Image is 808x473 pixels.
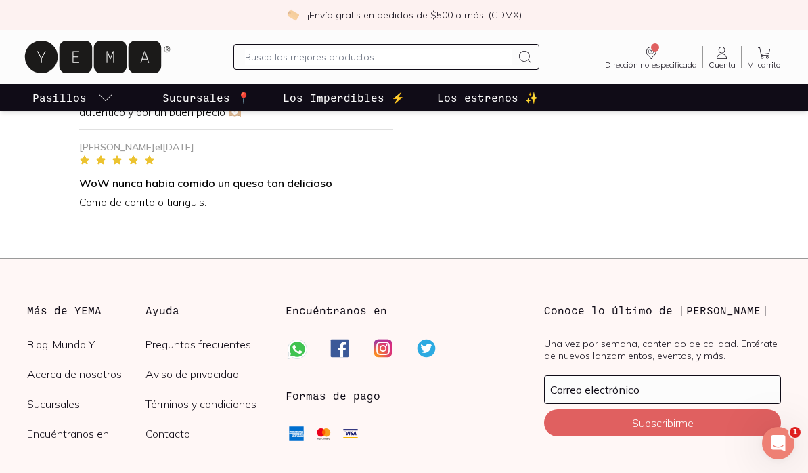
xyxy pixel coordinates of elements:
[434,84,541,111] a: Los estrenos ✨
[703,45,741,69] a: Cuenta
[27,337,145,351] a: Blog: Mundo Y
[600,45,702,69] a: Dirección no especificada
[245,49,512,65] input: Busca los mejores productos
[145,302,264,318] h3: Ayuda
[30,84,116,111] a: pasillo-todos-link
[145,367,264,381] a: Aviso de privacidad
[742,45,786,69] a: Mi carrito
[27,367,145,381] a: Acerca de nosotros
[605,61,697,69] span: Dirección no especificada
[307,8,522,22] p: ¡Envío gratis en pedidos de $500 o más! (CDMX)
[286,388,380,404] h3: Formas de pago
[280,84,407,111] a: Los Imperdibles ⚡️
[747,61,781,69] span: Mi carrito
[27,427,145,440] a: Encuéntranos en
[545,376,780,403] input: mimail@gmail.com
[162,89,250,106] p: Sucursales 📍
[160,84,253,111] a: Sucursales 📍
[544,337,781,362] p: Una vez por semana, contenido de calidad. Entérate de nuevos lanzamientos, eventos, y más.
[32,89,87,106] p: Pasillos
[145,427,264,440] a: Contacto
[283,89,405,106] p: Los Imperdibles ⚡️
[287,9,299,21] img: check
[790,427,801,438] span: 1
[145,397,264,411] a: Términos y condiciones
[762,427,794,459] iframe: Intercom live chat
[79,176,393,190] h4: WoW nunca habia comido un queso tan delicioso
[437,89,539,106] p: Los estrenos ✨
[79,195,393,209] p: Como de carrito o tianguis.
[709,61,736,69] span: Cuenta
[286,302,387,318] h3: Encuéntranos en
[145,337,264,351] a: Preguntas frecuentes
[544,409,781,436] button: Subscribirme
[544,302,781,318] h3: Conoce lo último de [PERSON_NAME]
[27,302,145,318] h3: Más de YEMA
[79,141,194,153] div: [PERSON_NAME] el [DATE]
[27,397,145,411] a: Sucursales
